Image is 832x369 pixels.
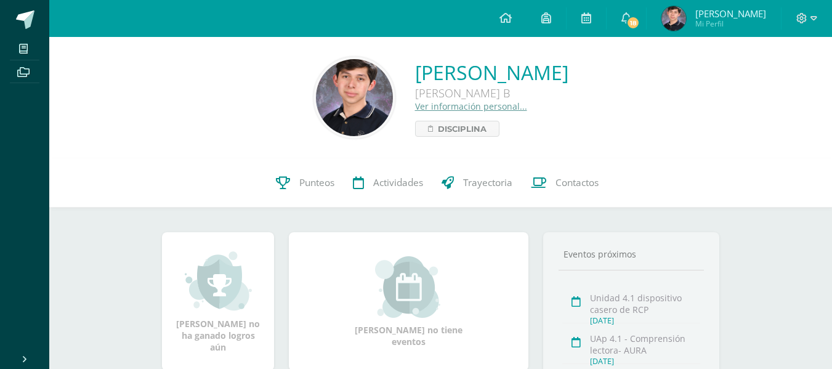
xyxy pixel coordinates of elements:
[438,121,487,136] span: Disciplina
[661,6,686,31] img: 1ba1f1bd59d3e3f2670ae277e8a954f1.png
[267,158,344,208] a: Punteos
[522,158,608,208] a: Contactos
[559,248,704,260] div: Eventos próximos
[375,256,442,318] img: event_small.png
[373,176,423,189] span: Actividades
[316,59,393,136] img: 1b3aebdc6d911a6e12204e4ab1c4324f.png
[590,333,700,356] div: UAp 4.1 - Comprensión lectora- AURA
[415,121,499,137] a: Disciplina
[344,158,432,208] a: Actividades
[347,256,471,347] div: [PERSON_NAME] no tiene eventos
[415,100,527,112] a: Ver información personal...
[626,16,640,30] span: 18
[432,158,522,208] a: Trayectoria
[695,7,766,20] span: [PERSON_NAME]
[299,176,334,189] span: Punteos
[415,59,568,86] a: [PERSON_NAME]
[590,356,700,367] div: [DATE]
[590,315,700,326] div: [DATE]
[174,250,262,353] div: [PERSON_NAME] no ha ganado logros aún
[185,250,252,312] img: achievement_small.png
[463,176,512,189] span: Trayectoria
[415,86,568,100] div: [PERSON_NAME] B
[555,176,599,189] span: Contactos
[695,18,766,29] span: Mi Perfil
[590,292,700,315] div: Unidad 4.1 dispositivo casero de RCP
